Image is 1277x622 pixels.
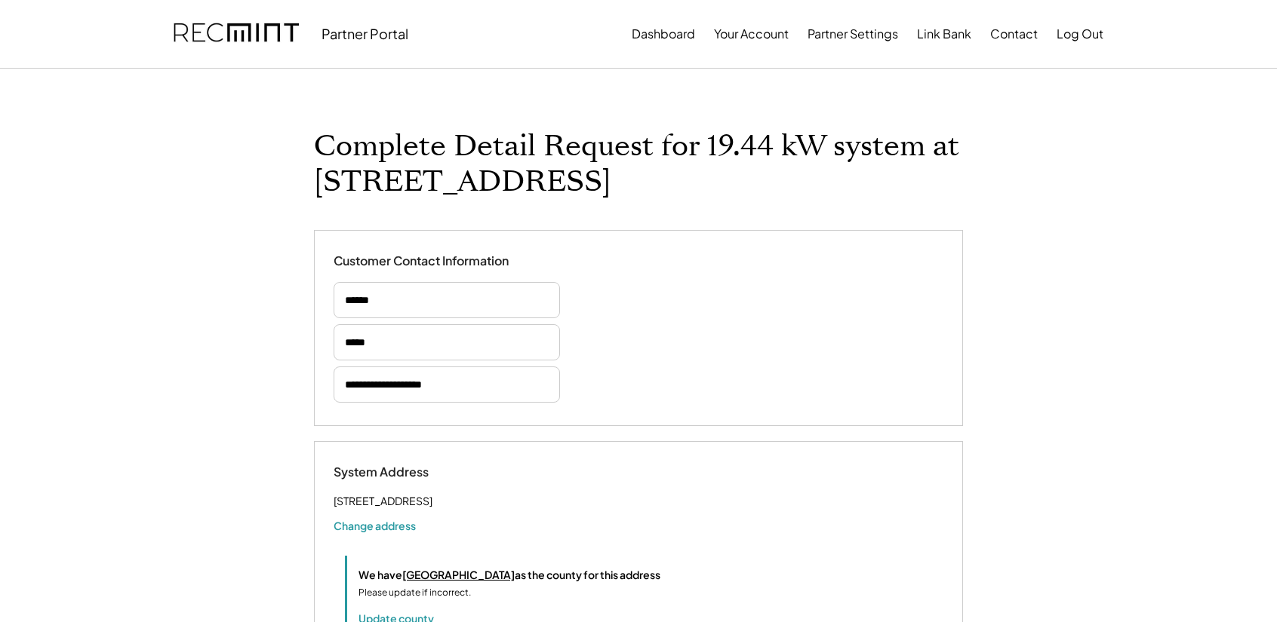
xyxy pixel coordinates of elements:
[402,568,515,581] u: [GEOGRAPHIC_DATA]
[334,492,432,510] div: [STREET_ADDRESS]
[632,19,695,49] button: Dashboard
[314,129,963,200] h1: Complete Detail Request for 19.44 kW system at [STREET_ADDRESS]
[334,253,509,269] div: Customer Contact Information
[1057,19,1103,49] button: Log Out
[990,19,1038,49] button: Contact
[174,8,299,60] img: recmint-logotype%403x.png
[358,586,471,599] div: Please update if incorrect.
[808,19,898,49] button: Partner Settings
[917,19,971,49] button: Link Bank
[358,567,660,583] div: We have as the county for this address
[322,25,408,42] div: Partner Portal
[714,19,789,49] button: Your Account
[334,518,416,533] button: Change address
[334,464,485,480] div: System Address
